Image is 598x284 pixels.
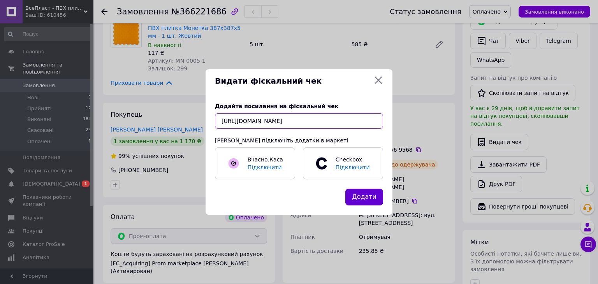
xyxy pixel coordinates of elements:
[303,147,383,179] a: CheckboxПідключити
[332,156,375,171] span: Checkbox
[215,113,383,129] input: URL чека
[215,103,338,109] span: Додайте посилання на фіскальний чек
[345,189,383,205] button: Додати
[215,75,371,87] span: Видати фіскальний чек
[215,137,383,144] div: [PERSON_NAME] підключіть додатки в маркеті
[248,164,282,170] span: Підключити
[248,156,283,163] span: Вчасно.Каса
[215,147,295,179] a: Вчасно.КасаПідключити
[336,164,370,170] span: Підключити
